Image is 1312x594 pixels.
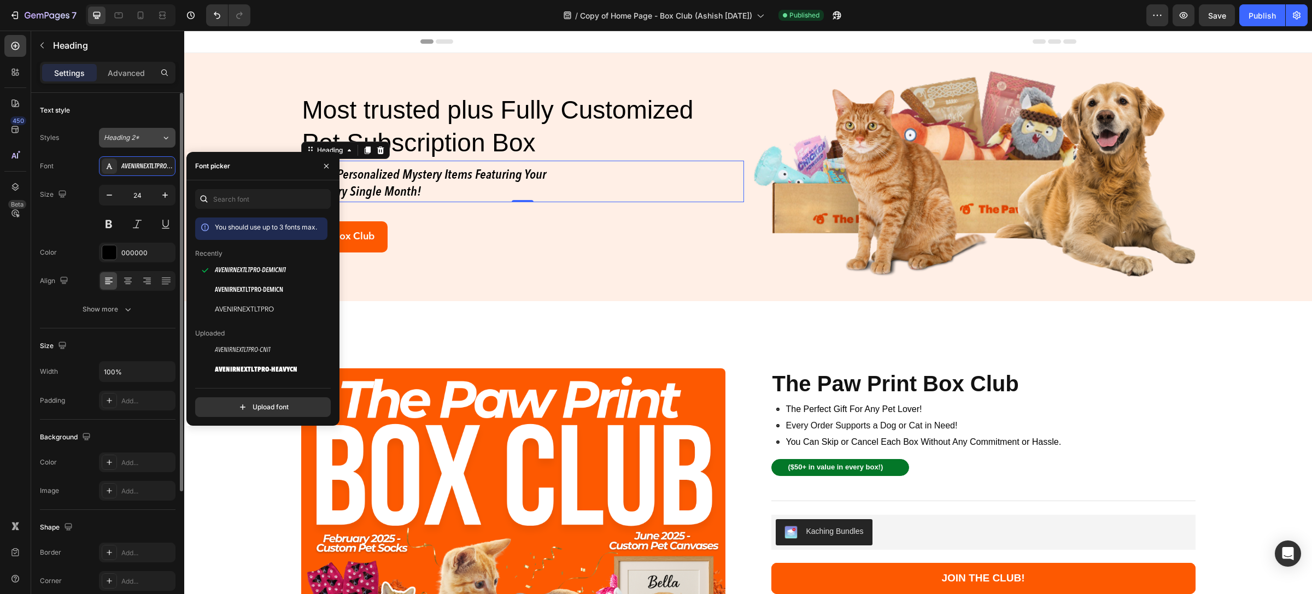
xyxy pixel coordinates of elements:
span: Every Order Supports a Dog or Cat in Need! [602,390,774,399]
span: You should use up to 3 fonts max. [215,223,317,231]
span: Save [1208,11,1226,20]
div: Color [40,248,57,257]
span: Copy of Home Page - Box Club (Ashish [DATE]) [580,10,752,21]
div: JOIN THE CLUB! [758,541,841,555]
span: AVENIRNEXTLTPRO-DEMICN [215,285,283,295]
div: Font picker [195,161,230,171]
button: Save [1199,4,1235,26]
div: Corner [40,576,62,586]
p: Settings [54,67,85,79]
input: Auto [99,362,175,381]
div: Kaching Bundles [622,495,680,507]
div: Styles [40,133,59,143]
div: Shape [40,520,75,535]
div: Border [40,548,61,557]
p: Uploaded [195,328,225,338]
div: Beta [8,200,26,209]
button: Kaching Bundles [591,489,688,515]
div: 450 [10,116,26,125]
div: Background [40,430,93,445]
div: Add... [121,577,173,586]
div: Image [40,486,59,496]
span: Published [789,10,819,20]
span: AVENIRNEXTLTPRO [215,305,274,315]
div: Width [40,367,58,377]
iframe: Design area [184,31,1312,594]
div: Color [40,457,57,467]
span: The Perfect Gift For Any Pet Lover! [602,374,738,383]
span: AVENIRNEXTLTPRO-CNIT [215,345,271,355]
div: Size [40,187,69,202]
div: Add... [121,458,173,468]
div: Padding [40,396,65,405]
div: Add... [121,548,173,558]
div: Undo/Redo [206,4,250,26]
div: Publish [1249,10,1276,21]
div: Upload font [237,402,289,413]
img: KachingBundles.png [600,495,613,508]
button: Upload font [195,397,331,417]
button: 7 [4,4,81,26]
span: / [575,10,578,21]
div: Font [40,161,54,171]
span: AVENIRNEXTLTPRO-HEAVYCN [215,365,297,375]
p: Recently [195,249,222,258]
div: Open Intercom Messenger [1275,540,1301,567]
span: Heading 2* [104,133,139,143]
p: 7 [72,9,77,22]
span: AVENIRNEXTLTPRO-DEMICNIT [215,266,286,275]
div: Add... [121,396,173,406]
button: JOIN THE CLUB! [587,532,1011,563]
button: Show more [40,299,175,319]
p: ($50+ in value in every box!) [604,432,708,442]
div: Size [40,339,69,354]
div: 000000 [121,248,173,258]
input: Search font [195,189,331,209]
div: Text style [40,105,70,115]
div: Show more [83,304,133,315]
div: Add... [121,486,173,496]
span: You Can Skip or Cancel Each Box Without Any Commitment or Hassle. [602,407,877,416]
div: AVENIRNEXTLTPRO-DEMICNIT [121,162,173,172]
p: Heading [53,39,171,52]
h1: The Paw Print Box Club [587,338,1011,368]
img: gempages_572542534924895104-a317e227-2b36-455e-a20e-1e61bffca0d0.png [569,38,1011,246]
button: Publish [1239,4,1285,26]
p: Advanced [108,67,145,79]
div: Align [40,274,71,289]
button: Heading 2* [99,128,175,148]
